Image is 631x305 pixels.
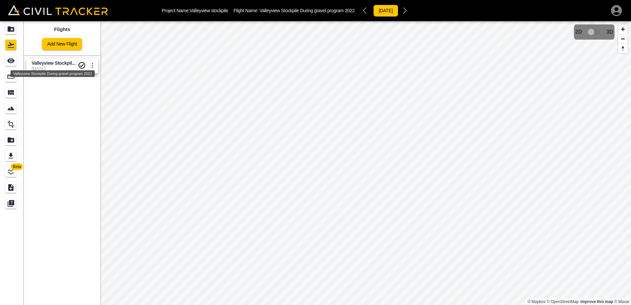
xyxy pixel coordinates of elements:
a: Map feedback [581,299,613,304]
button: Zoom out [618,34,628,44]
button: [DATE] [373,5,398,17]
img: Civil Tracker [8,5,108,15]
button: Reset bearing to north [618,44,628,53]
a: Maxar [614,299,629,304]
button: Zoom in [618,24,628,34]
a: OpenStreetMap [547,299,579,304]
span: 3D model not uploaded yet [585,26,604,38]
span: 3D [607,29,613,35]
span: 2D [575,29,582,35]
p: Project Name: Valleyview stockpile [162,8,228,13]
a: Mapbox [527,299,546,304]
div: Valleyview Stockpile During gravel program 2022 [11,70,95,77]
p: Flight Name: [233,8,354,13]
canvas: Map [101,21,631,305]
span: Valleyview Stockpile During gravel program 2022 [259,8,355,13]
